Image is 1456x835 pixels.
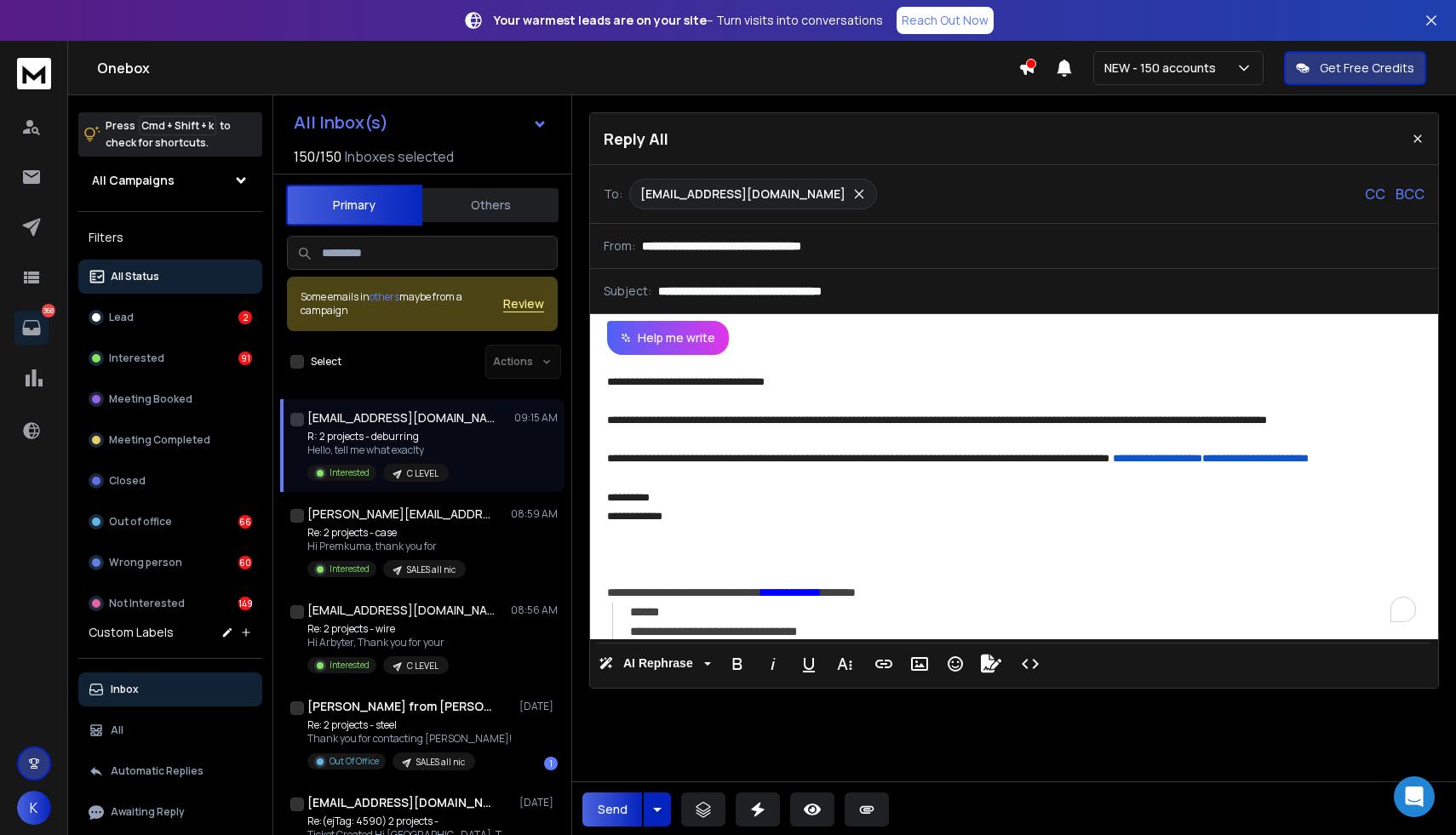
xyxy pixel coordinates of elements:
h1: [PERSON_NAME][EMAIL_ADDRESS][DOMAIN_NAME] [307,506,495,523]
h1: [EMAIL_ADDRESS][DOMAIN_NAME] [307,794,495,811]
button: Emoticons [939,647,972,681]
button: Review [503,295,544,312]
p: – Turn visits into conversations [494,12,883,29]
h1: [EMAIL_ADDRESS][DOMAIN_NAME] [307,409,495,426]
h3: Custom Labels [89,624,174,641]
button: All Inbox(s) [280,106,561,140]
p: From: [604,237,635,255]
img: logo [17,58,51,89]
button: Insert Link (⌘K) [868,647,900,681]
p: Re: 2 projects - wire [307,622,449,636]
p: Meeting Completed [109,433,210,447]
h1: [EMAIL_ADDRESS][DOMAIN_NAME] [307,602,495,619]
span: others [370,289,399,304]
p: Interested [109,352,164,365]
p: Reach Out Now [902,12,989,29]
button: Wrong person60 [78,546,262,580]
div: 60 [238,556,252,569]
button: Italic (⌘I) [757,647,789,681]
button: Insert Image (⌘P) [903,647,936,681]
p: Not Interested [109,597,185,610]
p: Hi Arbyter, Thank you for your [307,636,449,649]
button: K [17,791,51,825]
p: Wrong person [109,556,182,569]
span: AI Rephrase [620,656,696,671]
p: Out of office [109,515,172,529]
p: 08:56 AM [511,603,558,617]
h3: Filters [78,226,262,249]
p: Re: 2 projects - steel [307,718,512,732]
p: Subject: [604,283,651,300]
button: Out of office66 [78,505,262,539]
button: Lead2 [78,300,262,335]
p: [DATE] [519,796,558,809]
p: Press to check for shortcuts. [106,117,231,152]
p: C LEVEL [407,660,439,672]
button: Code View [1014,647,1046,681]
button: All Status [78,260,262,294]
p: All Status [111,270,159,283]
p: 368 [42,304,55,317]
button: Inbox [78,672,262,706]
button: Help me write [607,321,729,355]
span: 150 / 150 [294,146,341,167]
strong: Your warmest leads are on your site [494,12,707,28]
button: More Text [828,647,861,681]
p: C LEVEL [407,467,439,480]
p: Re: 2 projects - case [307,526,466,540]
p: [DATE] [519,700,558,713]
button: Others [422,186,559,224]
p: 09:15 AM [514,411,558,425]
button: Underline (⌘U) [793,647,825,681]
p: [EMAIL_ADDRESS][DOMAIN_NAME] [640,186,846,203]
h3: Inboxes selected [345,146,454,167]
p: Re:(ejTag: 4590) 2 projects - [307,815,512,828]
label: Select [311,355,341,369]
button: All [78,713,262,747]
p: Awaiting Reply [111,805,185,819]
p: Hello, tell me what exaclty [307,443,449,457]
p: SALES all nic [407,563,456,576]
button: All Campaigns [78,163,262,197]
div: 2 [238,311,252,324]
button: Awaiting Reply [78,795,262,829]
h1: All Inbox(s) [294,114,388,131]
p: Closed [109,474,146,488]
div: 149 [238,597,252,610]
button: Closed [78,464,262,498]
p: All [111,723,123,737]
p: CC [1365,184,1385,204]
p: Interested [330,563,370,575]
p: Interested [330,659,370,672]
button: Meeting Booked [78,382,262,416]
button: AI Rephrase [595,647,714,681]
p: Hi Premkuma, thank you for [307,540,466,553]
div: To enrich screen reader interactions, please activate Accessibility in Grammarly extension settings [590,355,1438,639]
p: To: [604,186,622,203]
button: Interested91 [78,341,262,375]
button: Send [582,792,642,826]
h1: [PERSON_NAME] from [PERSON_NAME] [307,698,495,715]
button: Meeting Completed [78,423,262,457]
p: Inbox [111,683,139,696]
span: Cmd + Shift + k [139,116,216,135]
button: Automatic Replies [78,754,262,788]
p: Reply All [604,127,668,151]
p: Get Free Credits [1320,60,1414,77]
h1: All Campaigns [92,172,175,189]
div: 66 [238,515,252,529]
p: Meeting Booked [109,392,192,406]
p: NEW - 150 accounts [1104,60,1223,77]
p: Out Of Office [330,755,379,768]
button: Not Interested149 [78,586,262,621]
button: Signature [975,647,1007,681]
p: Automatic Replies [111,764,203,778]
h1: Onebox [97,58,1018,78]
div: 1 [544,757,558,770]
div: Some emails in maybe from a campaign [301,290,503,317]
button: Get Free Credits [1284,51,1426,85]
p: SALES all nic [416,756,465,769]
